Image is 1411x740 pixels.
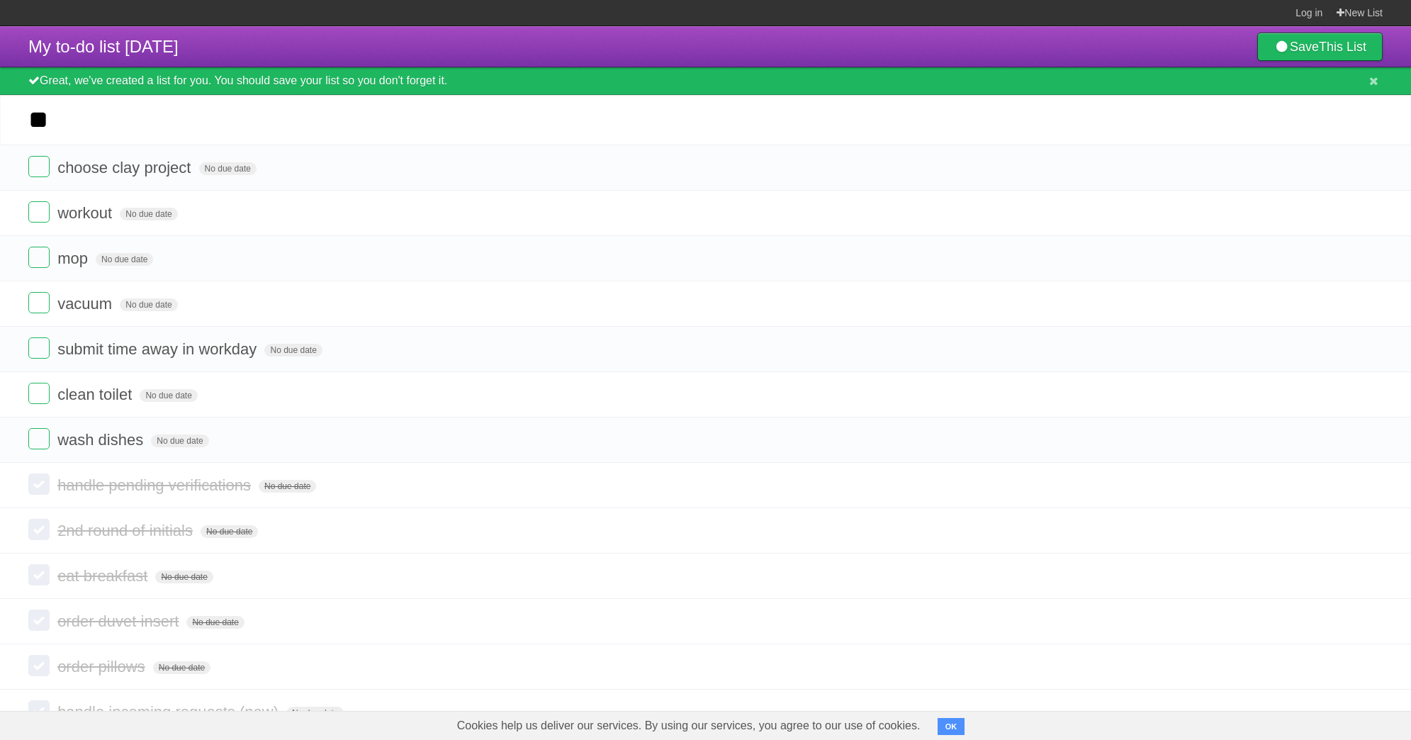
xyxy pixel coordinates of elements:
span: No due date [96,253,153,266]
a: SaveThis List [1257,33,1383,61]
span: workout [57,204,116,222]
label: Done [28,247,50,268]
label: Done [28,655,50,676]
span: clean toilet [57,386,135,403]
span: Cookies help us deliver our services. By using our services, you agree to our use of cookies. [443,712,935,740]
span: order pillows [57,658,149,675]
span: No due date [153,661,210,674]
span: handle incoming requests (new) [57,703,282,721]
label: Done [28,564,50,585]
span: vacuum [57,295,116,313]
label: Done [28,519,50,540]
span: No due date [151,435,208,447]
span: No due date [140,389,197,402]
label: Done [28,156,50,177]
span: 2nd round of initials [57,522,196,539]
label: Done [28,337,50,359]
label: Done [28,700,50,722]
span: No due date [155,571,213,583]
label: Done [28,473,50,495]
label: Done [28,428,50,449]
span: wash dishes [57,431,147,449]
span: No due date [259,480,316,493]
label: Done [28,610,50,631]
b: This List [1319,40,1366,54]
span: mop [57,250,91,267]
span: No due date [120,208,177,220]
span: No due date [286,707,344,719]
span: No due date [186,616,244,629]
span: No due date [199,162,257,175]
label: Done [28,383,50,404]
span: handle pending verifications [57,476,254,494]
span: No due date [264,344,322,357]
span: My to-do list [DATE] [28,37,179,56]
button: OK [938,718,965,735]
span: No due date [201,525,258,538]
label: Done [28,292,50,313]
span: eat breakfast [57,567,151,585]
span: No due date [120,298,177,311]
span: order duvet insert [57,612,182,630]
label: Done [28,201,50,223]
span: submit time away in workday [57,340,260,358]
span: choose clay project [57,159,194,176]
